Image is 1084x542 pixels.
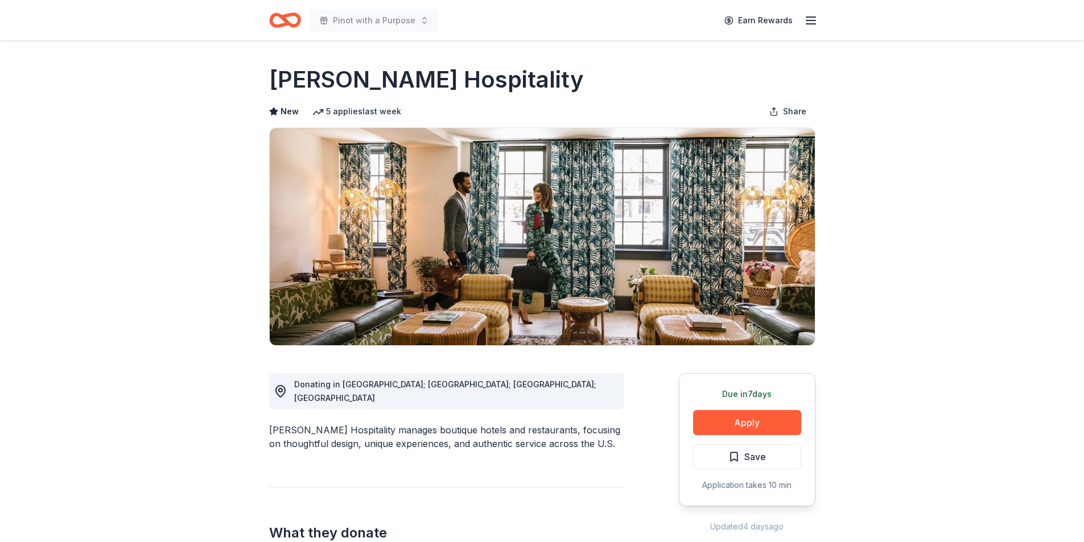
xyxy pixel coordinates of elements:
[693,444,801,469] button: Save
[269,524,624,542] h2: What they donate
[310,9,438,32] button: Pinot with a Purpose
[760,100,815,123] button: Share
[744,449,766,464] span: Save
[693,410,801,435] button: Apply
[333,14,415,27] span: Pinot with a Purpose
[270,128,815,345] img: Image for Oliver Hospitality
[269,423,624,450] div: [PERSON_NAME] Hospitality manages boutique hotels and restaurants, focusing on thoughtful design,...
[693,387,801,401] div: Due in 7 days
[679,520,815,533] div: Updated 4 days ago
[783,105,806,118] span: Share
[294,379,596,403] span: Donating in [GEOGRAPHIC_DATA]; [GEOGRAPHIC_DATA]; [GEOGRAPHIC_DATA]; [GEOGRAPHIC_DATA]
[269,64,584,96] h1: [PERSON_NAME] Hospitality
[312,105,401,118] div: 5 applies last week
[281,105,299,118] span: New
[693,478,801,492] div: Application takes 10 min
[269,7,301,34] a: Home
[718,10,799,31] a: Earn Rewards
